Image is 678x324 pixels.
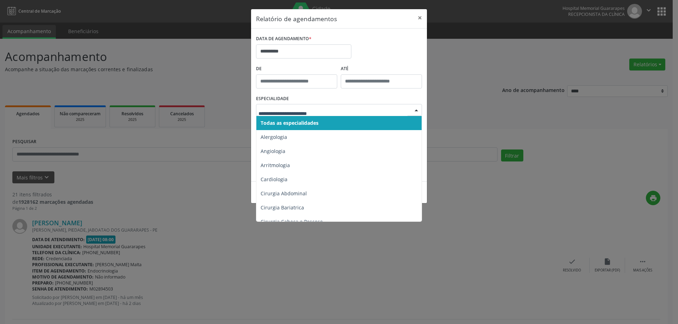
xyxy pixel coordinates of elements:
span: Cirurgia Cabeça e Pescoço [261,218,323,225]
label: ATÉ [341,63,422,74]
h5: Relatório de agendamentos [256,14,337,23]
span: Todas as especialidades [261,120,319,126]
label: De [256,63,337,74]
span: Cardiologia [261,176,287,183]
span: Cirurgia Abdominal [261,190,307,197]
span: Cirurgia Bariatrica [261,204,304,211]
span: Arritmologia [261,162,290,169]
span: Angiologia [261,148,285,154]
label: DATA DE AGENDAMENTO [256,33,311,44]
span: Alergologia [261,134,287,140]
button: Close [413,9,427,26]
label: ESPECIALIDADE [256,93,289,104]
